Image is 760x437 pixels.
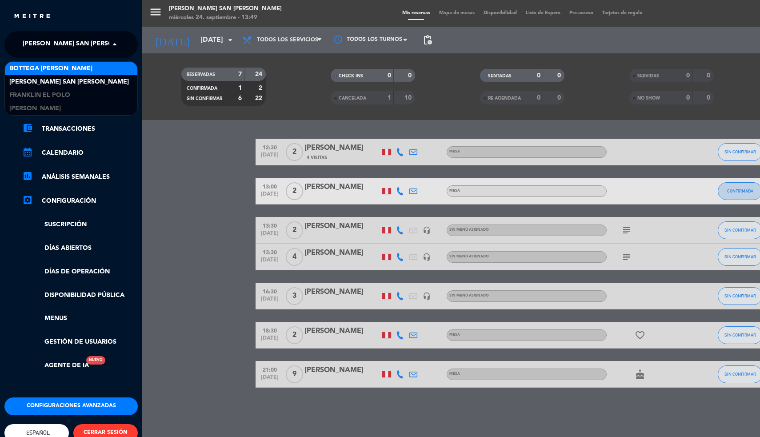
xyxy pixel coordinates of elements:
span: [PERSON_NAME] San [PERSON_NAME] [9,77,129,87]
a: assessmentANÁLISIS SEMANALES [22,172,138,182]
a: Gestión de usuarios [22,337,138,347]
a: Días de Operación [22,267,138,277]
button: Configuraciones avanzadas [4,397,138,415]
i: settings_applications [22,195,33,205]
span: Franklin El Polo [9,90,70,100]
div: Nuevo [86,356,105,365]
a: Suscripción [22,220,138,230]
a: account_balance_walletTransacciones [22,124,138,134]
a: Disponibilidad pública [22,290,138,301]
img: MEITRE [13,13,51,20]
a: calendar_monthCalendario [22,148,138,158]
i: calendar_month [22,147,33,157]
span: [PERSON_NAME] San [PERSON_NAME] [23,35,142,54]
i: assessment [22,171,33,181]
span: Bottega [PERSON_NAME] [9,64,92,74]
span: Español [24,429,50,436]
a: Agente de IANuevo [22,361,89,371]
span: [PERSON_NAME] [9,104,61,114]
i: account_balance_wallet [22,123,33,133]
a: Menus [22,313,138,324]
a: Configuración [22,196,138,206]
a: Días abiertos [22,243,138,253]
